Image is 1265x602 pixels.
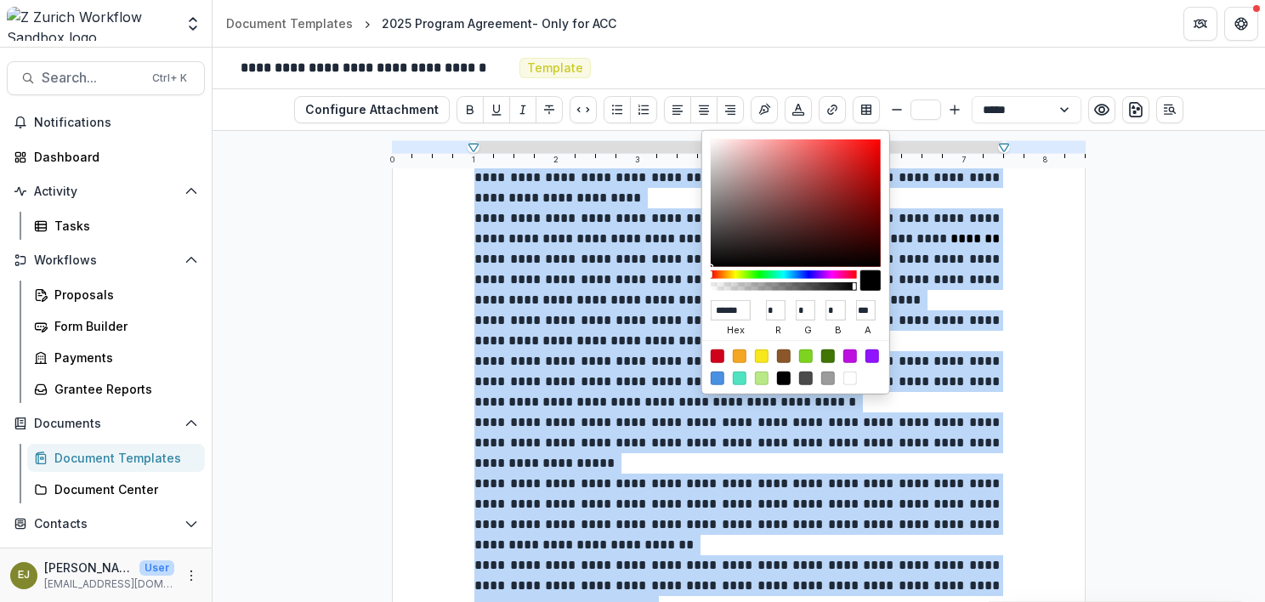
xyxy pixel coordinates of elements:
div: #9013FE [865,349,879,363]
button: Code [570,96,597,123]
div: Dashboard [34,148,191,166]
div: #8B572A [777,349,791,363]
label: r [765,320,790,340]
div: #4A4A4A [799,372,813,385]
div: Document Templates [226,14,353,32]
div: #BD10E0 [843,349,857,363]
div: 2025 Program Agreement- Only for ACC [382,14,616,32]
div: #417505 [821,349,835,363]
span: Notifications [34,116,198,130]
div: #F8E71C [755,349,769,363]
button: Insert Signature [751,96,778,123]
button: Create link [819,96,846,123]
button: Smaller [887,99,907,120]
a: Form Builder [27,312,205,340]
button: Underline [483,96,510,123]
button: Ordered List [630,96,657,123]
div: Proposals [54,286,191,304]
a: Document Templates [27,444,205,472]
div: #50E3C2 [733,372,746,385]
div: #F5A623 [733,349,746,363]
button: Open Workflows [7,247,205,274]
button: Bigger [944,99,965,120]
p: [PERSON_NAME] [44,559,133,576]
label: g [796,320,820,340]
button: Open Documents [7,410,205,437]
div: Form Builder [54,317,191,335]
p: User [139,560,174,576]
div: #9B9B9B [821,372,835,385]
div: Ctrl + K [149,69,190,88]
a: Dashboard [7,143,205,171]
div: #B8E986 [755,372,769,385]
button: Open Activity [7,178,205,205]
label: hex [711,320,761,340]
button: Italicize [509,96,536,123]
div: Payments [54,349,191,366]
div: #7ED321 [799,349,813,363]
a: Proposals [27,281,205,309]
img: Z Zurich Workflow Sandbox logo [7,7,174,41]
button: Strike [536,96,563,123]
button: Align Center [690,96,718,123]
a: Document Center [27,475,205,503]
span: Documents [34,417,178,431]
button: Choose font color [785,96,812,123]
button: Align Right [717,96,744,123]
button: download-word [1122,96,1149,123]
a: Tasks [27,212,205,240]
div: #D0021B [711,349,724,363]
div: Emelie Jutblad [18,570,30,581]
span: Template [527,61,583,76]
div: #000000 [777,372,791,385]
a: Grantee Reports [27,375,205,403]
button: Preview preview-doc.pdf [1088,96,1115,123]
p: [EMAIL_ADDRESS][DOMAIN_NAME] [44,576,174,592]
div: #4A90E2 [711,372,724,385]
button: Align Left [664,96,691,123]
label: a [855,320,880,340]
button: Get Help [1224,7,1258,41]
a: Payments [27,344,205,372]
button: Partners [1183,7,1217,41]
button: Open entity switcher [181,7,205,41]
button: Open Editor Sidebar [1156,96,1183,123]
button: Search... [7,61,205,95]
div: Document Center [54,480,191,498]
span: Workflows [34,253,178,268]
a: Document Templates [219,11,360,36]
button: Insert Table [853,96,880,123]
button: Open Contacts [7,510,205,537]
span: Contacts [34,517,178,531]
nav: breadcrumb [219,11,623,36]
button: Notifications [7,109,205,136]
div: #FFFFFF [843,372,857,385]
div: Tasks [54,217,191,235]
span: Activity [34,185,178,199]
div: Document Templates [54,449,191,467]
button: Bullet List [604,96,631,123]
label: b [825,320,850,340]
div: Grantee Reports [54,380,191,398]
button: More [181,565,201,586]
button: Configure Attachment [294,96,450,123]
button: Bold [457,96,484,123]
span: Search... [42,70,142,86]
